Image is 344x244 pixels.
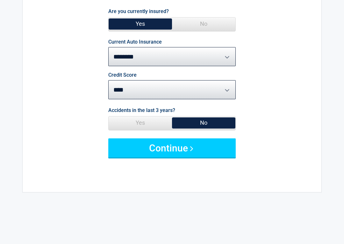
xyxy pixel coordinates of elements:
label: Current Auto Insurance [108,39,162,45]
label: Credit Score [108,73,137,78]
label: Accidents in the last 3 years? [108,106,175,115]
label: Are you currently insured? [108,7,169,16]
span: Yes [109,116,172,129]
span: No [172,116,235,129]
span: Yes [109,17,172,30]
span: No [172,17,235,30]
button: Continue [108,138,236,157]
